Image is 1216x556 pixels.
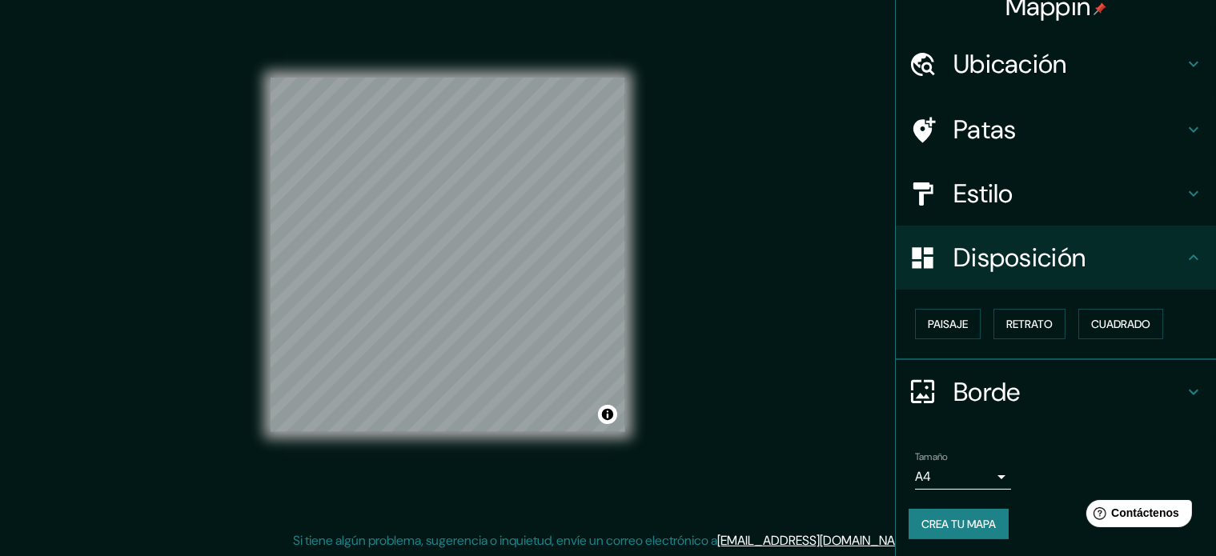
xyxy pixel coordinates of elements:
[1074,494,1198,538] iframe: Lanzador de widgets de ayuda
[953,177,1013,210] font: Estilo
[953,375,1021,409] font: Borde
[921,517,996,531] font: Crea tu mapa
[1091,317,1150,331] font: Cuadrado
[896,32,1216,96] div: Ubicación
[953,113,1017,146] font: Patas
[896,162,1216,226] div: Estilo
[909,509,1009,539] button: Crea tu mapa
[1094,2,1106,15] img: pin-icon.png
[717,532,915,549] a: [EMAIL_ADDRESS][DOMAIN_NAME]
[896,360,1216,424] div: Borde
[928,317,968,331] font: Paisaje
[993,309,1066,339] button: Retrato
[953,47,1067,81] font: Ubicación
[598,405,617,424] button: Activar o desactivar atribución
[1006,317,1053,331] font: Retrato
[293,532,717,549] font: Si tiene algún problema, sugerencia o inquietud, envíe un correo electrónico a
[915,450,948,463] font: Tamaño
[915,468,931,485] font: A4
[915,464,1011,490] div: A4
[915,309,981,339] button: Paisaje
[953,241,1086,274] font: Disposición
[271,78,625,432] canvas: Mapa
[1078,309,1163,339] button: Cuadrado
[896,226,1216,290] div: Disposición
[896,98,1216,162] div: Patas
